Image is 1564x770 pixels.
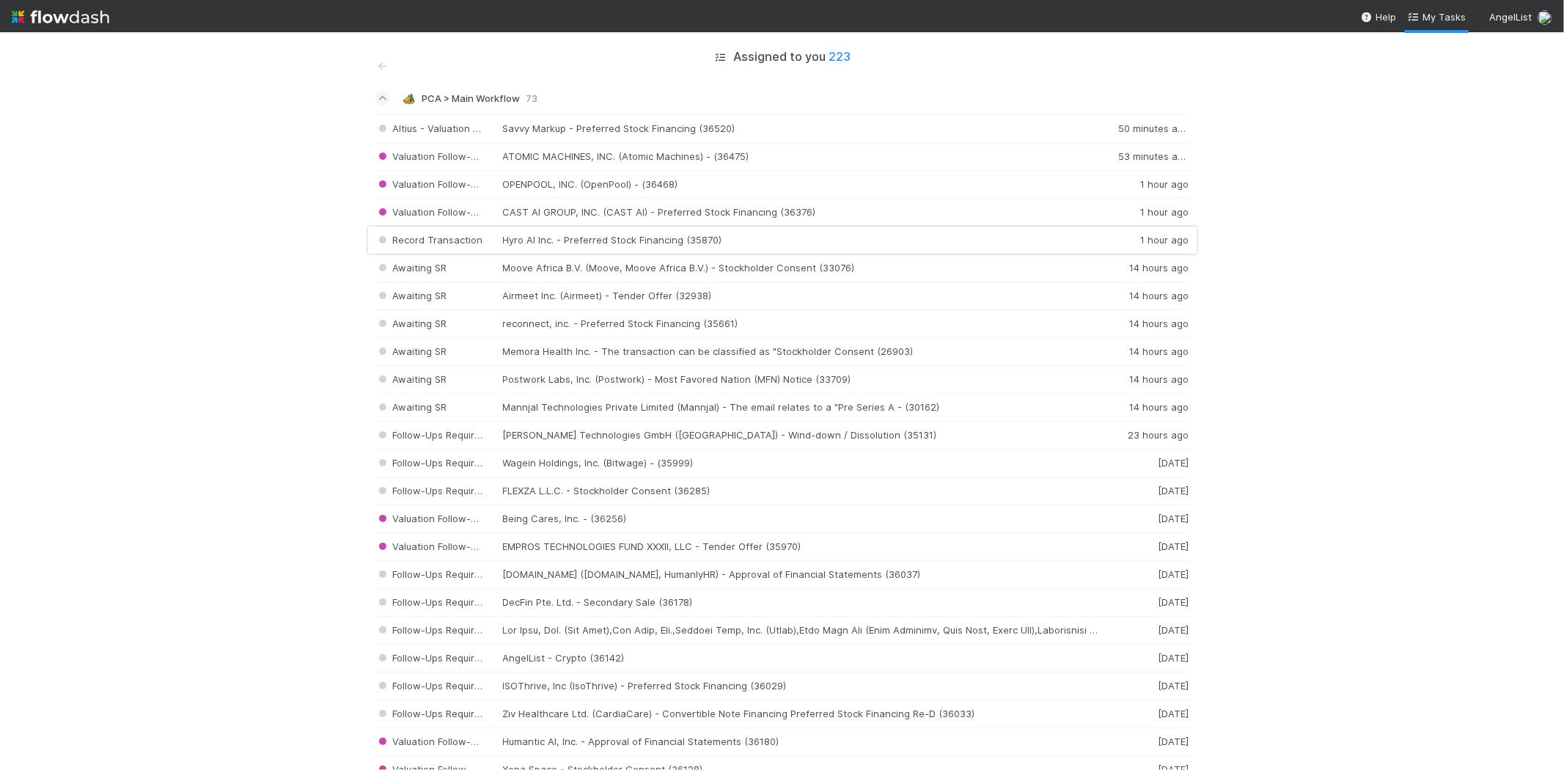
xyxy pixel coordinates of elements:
[1101,262,1189,274] div: 14 hours ago
[1101,318,1189,330] div: 14 hours ago
[503,122,1101,135] div: Savvy Markup - Preferred Stock Financing (36520)
[526,92,538,104] span: 73
[12,4,109,29] img: logo-inverted-e16ddd16eac7371096b0.svg
[503,318,1101,330] div: reconnect, inc. - Preferred Stock Financing (35661)
[1101,596,1189,609] div: [DATE]
[375,262,447,274] span: Awaiting SR
[1101,513,1189,525] div: [DATE]
[503,206,1101,219] div: CAST AI GROUP, INC. (CAST AI) - Preferred Stock Financing (36376)
[1408,11,1466,23] span: My Tasks
[375,401,447,413] span: Awaiting SR
[1101,150,1189,163] div: 53 minutes ago
[1101,485,1189,497] div: [DATE]
[375,513,532,524] span: Valuation Follow-Ups Required
[1101,540,1189,553] div: [DATE]
[503,736,1101,748] div: Humantic AI, Inc. - Approval of Financial Statements (36180)
[1101,568,1189,581] div: [DATE]
[1489,11,1532,23] span: AngelList
[503,401,1101,414] div: Mannjal Technologies Private Limited (Mannjal) - The email relates to a "Pre Series A - (30162)
[1101,290,1189,302] div: 14 hours ago
[503,708,1101,720] div: Ziv Healthcare Ltd. (CardiaCare) - Convertible Note Financing Preferred Stock Financing Re-D (36033)
[829,49,851,64] span: 223
[1101,624,1189,637] div: [DATE]
[403,93,415,104] span: 🏕️
[503,345,1101,358] div: Memora Health Inc. - The transaction can be classified as "Stockholder Consent (26903)
[1361,10,1396,24] div: Help
[503,652,1101,664] div: AngelList - Crypto (36142)
[375,736,532,747] span: Valuation Follow-Ups Required
[503,624,1101,637] div: Lor Ipsu, Dol. (Sit Amet),Con Adip, Eli.,Seddoei Temp, Inc. (Utlab),Etdo Magn Ali (Enim Adminimv,...
[422,92,521,104] span: PCA > Main Workflow
[1101,401,1189,414] div: 14 hours ago
[1101,206,1189,219] div: 1 hour ago
[503,540,1101,553] div: EMPROS TECHNOLOGIES FUND XXXII, LLC - Tender Offer (35970)
[375,596,487,608] span: Follow-Ups Required
[1408,10,1466,24] a: My Tasks
[1101,736,1189,748] div: [DATE]
[375,680,487,692] span: Follow-Ups Required
[375,568,487,580] span: Follow-Ups Required
[503,262,1101,274] div: Moove Africa B.V. (Moove, Moove Africa B.V.) - Stockholder Consent (33076)
[375,150,532,162] span: Valuation Follow-Ups Required
[375,290,447,301] span: Awaiting SR
[503,457,1101,469] div: Wagein Holdings, Inc. (Bitwage) - (35999)
[503,290,1101,302] div: Airmeet Inc. (Airmeet) - Tender Offer (32938)
[1538,10,1552,25] img: avatar_5106bb14-94e9-4897-80de-6ae81081f36d.png
[1101,122,1189,135] div: 50 minutes ago
[375,206,532,218] span: Valuation Follow-Ups Required
[503,150,1101,163] div: ATOMIC MACHINES, INC. (Atomic Machines) - (36475)
[503,596,1101,609] div: DecFin Pte. Ltd. - Secondary Sale (36178)
[375,708,487,719] span: Follow-Ups Required
[503,680,1101,692] div: ISOThrive, Inc (IsoThrive) - Preferred Stock Financing (36029)
[1101,708,1189,720] div: [DATE]
[375,624,487,636] span: Follow-Ups Required
[1101,680,1189,692] div: [DATE]
[734,50,851,65] h5: Assigned to you
[1101,373,1189,386] div: 14 hours ago
[503,568,1101,581] div: [DOMAIN_NAME] ([DOMAIN_NAME], HumanlyHR) - Approval of Financial Statements (36037)
[375,122,507,134] span: Altius - Valuation Update
[375,457,487,469] span: Follow-Ups Required
[1101,178,1189,191] div: 1 hour ago
[375,345,447,357] span: Awaiting SR
[503,373,1101,386] div: Postwork Labs, Inc. (Postwork) - Most Favored Nation (MFN) Notice (33709)
[503,429,1101,441] div: [PERSON_NAME] Technologies GmbH ([GEOGRAPHIC_DATA]) - Wind-down / Dissolution (35131)
[503,513,1101,525] div: Being Cares, Inc. - (36256)
[375,178,532,190] span: Valuation Follow-Ups Required
[1101,457,1189,469] div: [DATE]
[375,429,487,441] span: Follow-Ups Required
[503,485,1101,497] div: FLEXZA L.L.C. - Stockholder Consent (36285)
[375,540,532,552] span: Valuation Follow-Ups Required
[1101,652,1189,664] div: [DATE]
[375,652,487,664] span: Follow-Ups Required
[375,373,447,385] span: Awaiting SR
[375,485,487,496] span: Follow-Ups Required
[1101,345,1189,358] div: 14 hours ago
[375,318,447,329] span: Awaiting SR
[1101,429,1189,441] div: 23 hours ago
[503,178,1101,191] div: OPENPOOL, INC. (OpenPool) - (36468)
